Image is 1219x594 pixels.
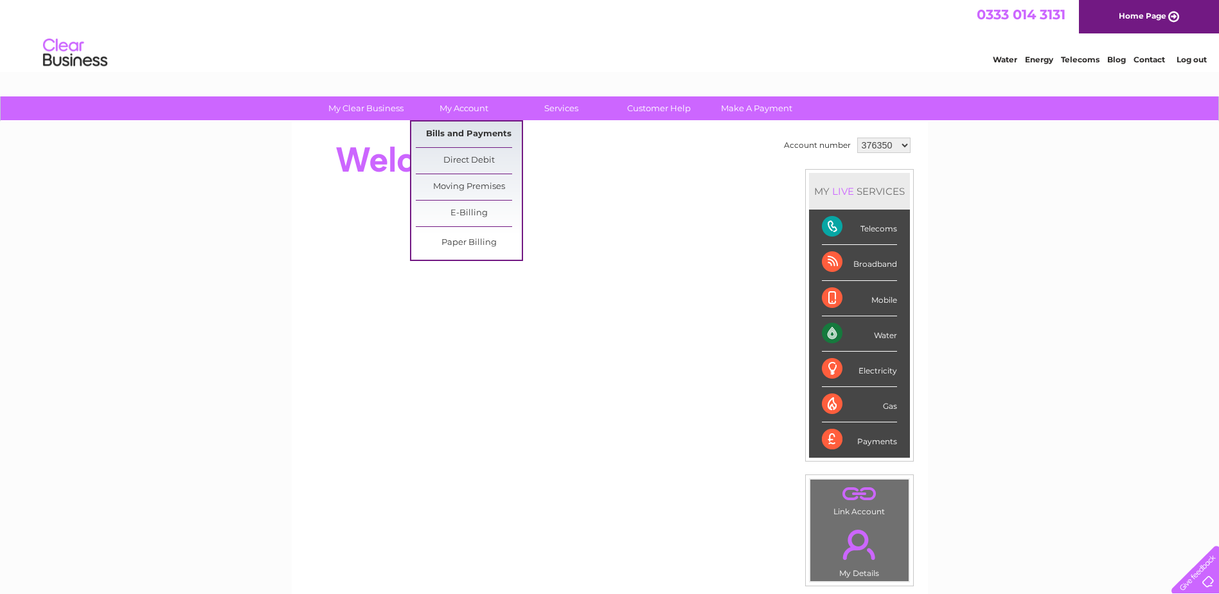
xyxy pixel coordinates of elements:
[993,55,1017,64] a: Water
[810,479,909,519] td: Link Account
[606,96,712,120] a: Customer Help
[411,96,517,120] a: My Account
[822,210,897,245] div: Telecoms
[781,134,854,156] td: Account number
[416,148,522,174] a: Direct Debit
[416,174,522,200] a: Moving Premises
[416,201,522,226] a: E-Billing
[704,96,810,120] a: Make A Payment
[416,230,522,256] a: Paper Billing
[1134,55,1165,64] a: Contact
[1025,55,1053,64] a: Energy
[822,245,897,280] div: Broadband
[814,522,905,567] a: .
[42,33,108,73] img: logo.png
[814,483,905,505] a: .
[313,96,419,120] a: My Clear Business
[822,316,897,352] div: Water
[1061,55,1099,64] a: Telecoms
[822,422,897,457] div: Payments
[977,6,1065,22] a: 0333 014 3131
[1107,55,1126,64] a: Blog
[508,96,614,120] a: Services
[822,352,897,387] div: Electricity
[307,7,914,62] div: Clear Business is a trading name of Verastar Limited (registered in [GEOGRAPHIC_DATA] No. 3667643...
[830,185,857,197] div: LIVE
[1177,55,1207,64] a: Log out
[822,387,897,422] div: Gas
[809,173,910,210] div: MY SERVICES
[416,122,522,147] a: Bills and Payments
[822,281,897,316] div: Mobile
[810,519,909,582] td: My Details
